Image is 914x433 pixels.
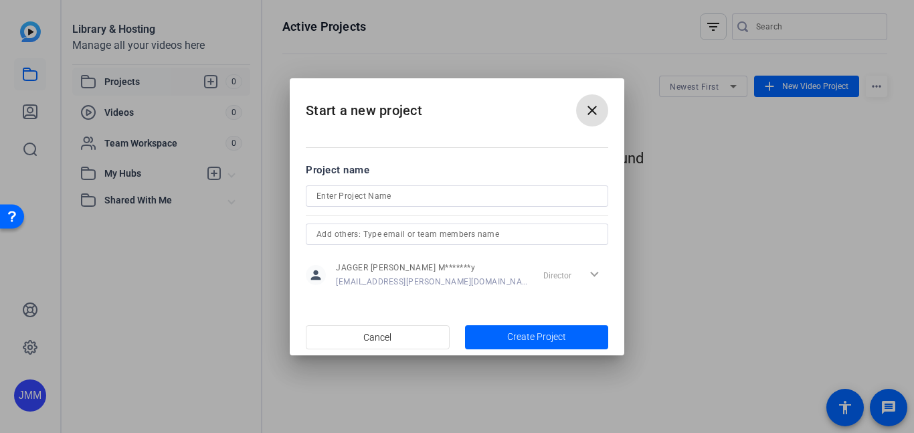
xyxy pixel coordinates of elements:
[316,188,598,204] input: Enter Project Name
[584,102,600,118] mat-icon: close
[306,163,608,177] div: Project name
[363,325,391,350] span: Cancel
[336,276,528,287] span: [EMAIL_ADDRESS][PERSON_NAME][DOMAIN_NAME]
[290,78,624,133] h2: Start a new project
[306,325,450,349] button: Cancel
[507,330,566,344] span: Create Project
[465,325,609,349] button: Create Project
[306,265,326,285] mat-icon: person
[316,226,598,242] input: Add others: Type email or team members name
